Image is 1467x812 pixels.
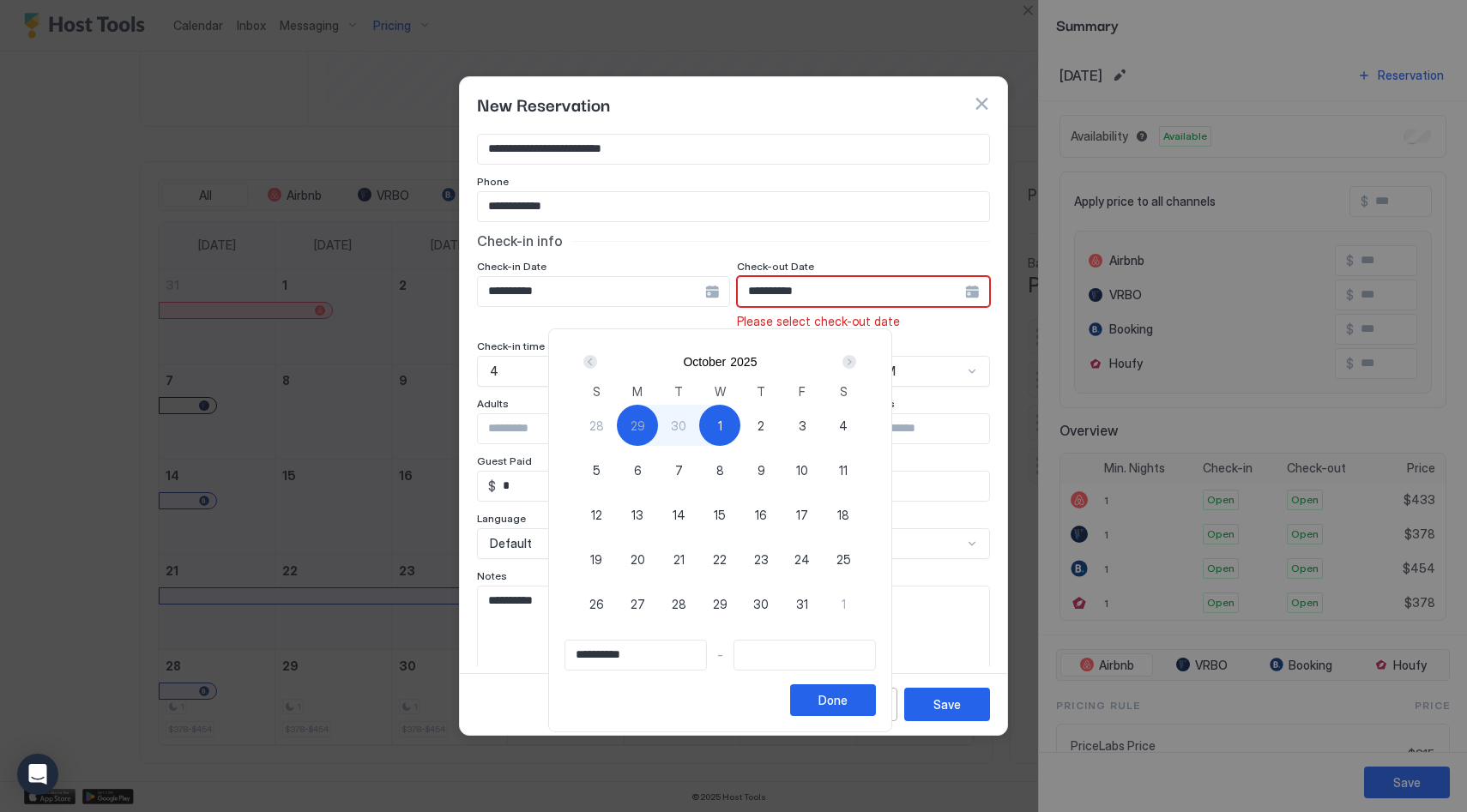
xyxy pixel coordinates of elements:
button: 6 [617,449,658,490]
button: 15 [699,494,740,535]
button: 9 [740,449,782,490]
button: 10 [782,449,823,490]
button: 5 [576,449,617,490]
span: 31 [796,595,808,613]
span: 17 [796,506,808,524]
span: T [757,382,765,400]
span: 29 [713,595,727,613]
span: 15 [714,506,726,524]
span: 28 [672,595,686,613]
button: 2 [740,405,782,446]
button: 28 [658,583,699,624]
span: 25 [836,550,851,568]
span: 18 [837,506,849,524]
span: 30 [753,595,769,613]
span: W [715,382,726,400]
button: 29 [617,405,658,446]
span: - [717,647,723,663]
span: 6 [634,461,642,479]
button: 22 [699,538,740,580]
span: 22 [713,550,727,568]
button: 31 [782,583,823,624]
span: 23 [754,550,769,568]
button: 24 [782,538,823,580]
button: 1 [823,583,864,624]
button: 19 [576,538,617,580]
button: 30 [740,583,782,624]
button: 26 [576,583,617,624]
span: 29 [631,417,645,435]
span: 14 [673,506,685,524]
button: 3 [782,405,823,446]
button: Done [790,684,876,716]
span: T [674,382,683,400]
button: 2025 [730,355,757,369]
input: Input Field [565,641,706,670]
div: Done [818,691,848,709]
button: 21 [658,538,699,580]
span: 11 [839,461,848,479]
button: 30 [658,405,699,446]
button: 4 [823,405,864,446]
span: 5 [593,461,601,479]
span: 4 [839,417,848,435]
button: 11 [823,449,864,490]
span: 3 [799,417,806,435]
span: 2 [758,417,764,435]
span: 30 [671,417,686,435]
span: S [593,382,601,400]
button: 16 [740,494,782,535]
button: 13 [617,494,658,535]
button: 25 [823,538,864,580]
input: Input Field [734,641,875,670]
button: 29 [699,583,740,624]
span: 27 [631,595,645,613]
span: 13 [631,506,643,524]
span: M [632,382,643,400]
button: 1 [699,405,740,446]
button: Prev [580,352,603,372]
button: 18 [823,494,864,535]
span: 16 [755,506,767,524]
span: 26 [589,595,604,613]
button: 23 [740,538,782,580]
span: 24 [794,550,810,568]
span: 7 [675,461,683,479]
button: 14 [658,494,699,535]
span: F [799,382,806,400]
button: 28 [576,405,617,446]
button: 20 [617,538,658,580]
span: 28 [589,417,604,435]
button: October [683,355,726,369]
span: 19 [590,550,602,568]
span: S [840,382,848,400]
button: Next [836,352,860,372]
span: 10 [796,461,808,479]
span: 1 [718,417,722,435]
button: 17 [782,494,823,535]
span: 9 [758,461,765,479]
div: Open Intercom Messenger [17,754,58,795]
button: 7 [658,449,699,490]
span: 1 [842,595,846,613]
span: 8 [716,461,724,479]
span: 20 [631,550,645,568]
button: 8 [699,449,740,490]
button: 27 [617,583,658,624]
button: 12 [576,494,617,535]
span: 21 [673,550,685,568]
span: 12 [591,506,602,524]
